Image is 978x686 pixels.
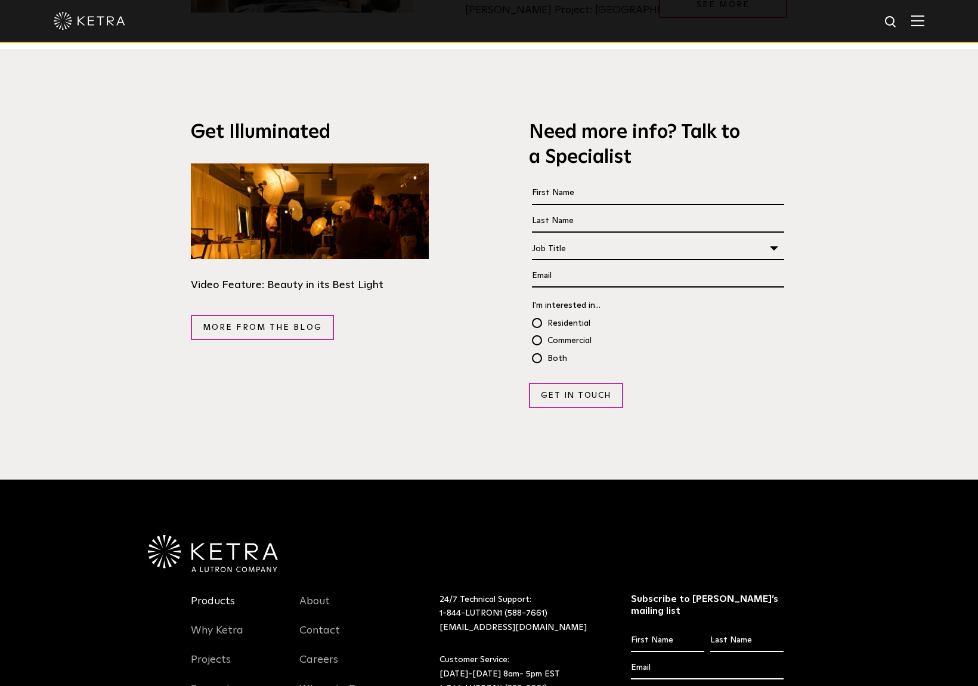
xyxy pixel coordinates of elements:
[191,595,235,622] a: Products
[532,332,592,350] span: Commercial
[710,629,784,652] input: Last Name
[631,629,704,652] input: First Name
[631,657,784,679] input: Email
[532,182,785,205] input: First Name
[532,315,590,332] span: Residential
[54,12,125,30] img: ketra-logo-2019-white
[191,163,429,259] img: Ketra+Beauty
[631,593,784,618] h3: Subscribe to [PERSON_NAME]’s mailing list
[148,535,278,572] img: Ketra-aLutronCo_White_RGB
[191,624,243,651] a: Why Ketra
[884,15,899,30] img: search icon
[529,120,744,170] h3: Need more info? Talk to a Specialist
[532,265,785,288] input: Email
[191,163,429,294] a: Video Feature: Beauty in its Best Light
[911,15,924,26] img: Hamburger%20Nav.svg
[191,277,429,294] div: Video Feature: Beauty in its Best Light
[299,624,340,651] a: Contact
[529,383,623,408] input: Get in Touch
[532,350,567,367] span: Both
[440,593,601,635] p: 24/7 Technical Support:
[299,595,330,622] a: About
[532,210,785,233] input: Last Name
[191,120,429,146] h3: Get Illuminated
[191,315,334,341] a: More from the blog
[440,623,587,632] a: [EMAIL_ADDRESS][DOMAIN_NAME]
[532,301,601,310] span: I'm interested in...
[299,653,338,681] a: Careers
[440,609,547,617] a: 1-844-LUTRON1 (588-7661)
[191,653,231,681] a: Projects
[532,237,785,260] div: Job Title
